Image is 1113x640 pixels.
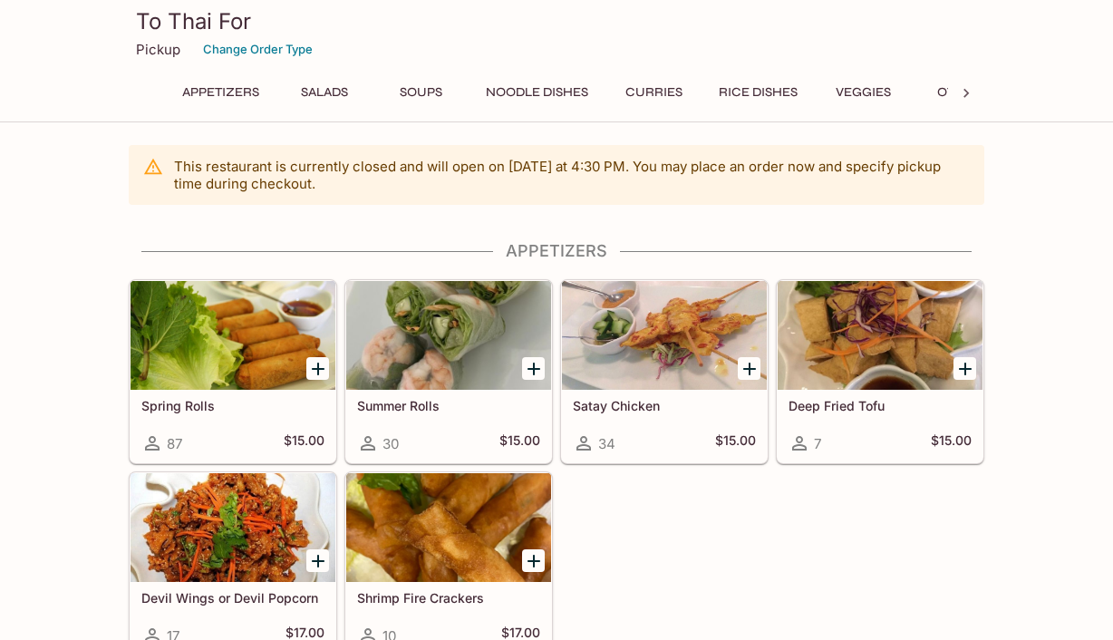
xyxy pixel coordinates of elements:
button: Soups [380,80,461,105]
button: Change Order Type [195,35,321,63]
button: Add Shrimp Fire Crackers [522,549,545,572]
a: Summer Rolls30$15.00 [345,280,552,463]
h5: $15.00 [284,432,324,454]
h5: Summer Rolls [357,398,540,413]
div: Spring Rolls [131,281,335,390]
h5: $15.00 [499,432,540,454]
div: Satay Chicken [562,281,767,390]
div: Shrimp Fire Crackers [346,473,551,582]
button: Add Spring Rolls [306,357,329,380]
h5: $15.00 [715,432,756,454]
div: Deep Fried Tofu [778,281,982,390]
button: Curries [613,80,694,105]
button: Salads [284,80,365,105]
button: Veggies [822,80,904,105]
button: Appetizers [172,80,269,105]
h5: $15.00 [931,432,972,454]
h3: To Thai For [136,7,977,35]
button: Add Deep Fried Tofu [953,357,976,380]
p: This restaurant is currently closed and will open on [DATE] at 4:30 PM . You may place an order n... [174,158,970,192]
span: 7 [814,435,821,452]
button: Add Satay Chicken [738,357,760,380]
h5: Satay Chicken [573,398,756,413]
div: Summer Rolls [346,281,551,390]
button: Add Summer Rolls [522,357,545,380]
span: 87 [167,435,182,452]
h5: Devil Wings or Devil Popcorn [141,590,324,606]
h5: Deep Fried Tofu [789,398,972,413]
button: Other [918,80,1000,105]
div: Devil Wings or Devil Popcorn [131,473,335,582]
button: Add Devil Wings or Devil Popcorn [306,549,329,572]
button: Rice Dishes [709,80,808,105]
h5: Shrimp Fire Crackers [357,590,540,606]
a: Satay Chicken34$15.00 [561,280,768,463]
span: 30 [382,435,399,452]
a: Deep Fried Tofu7$15.00 [777,280,983,463]
a: Spring Rolls87$15.00 [130,280,336,463]
span: 34 [598,435,615,452]
p: Pickup [136,41,180,58]
h5: Spring Rolls [141,398,324,413]
h4: Appetizers [129,241,984,261]
button: Noodle Dishes [476,80,598,105]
